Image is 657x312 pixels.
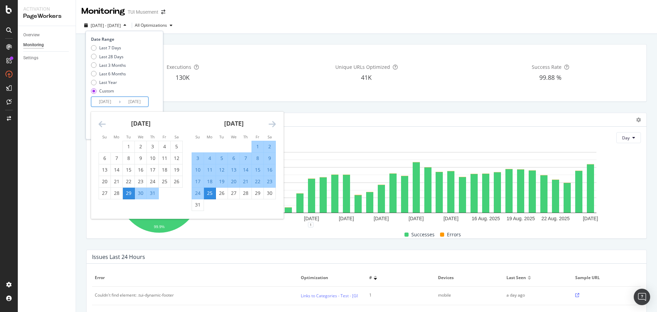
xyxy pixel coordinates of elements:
[216,190,228,197] div: 26
[159,152,171,164] td: Choose Friday, July 11, 2025 as your check-out date. It’s available.
[159,143,170,150] div: 4
[374,216,389,221] text: [DATE]
[111,164,123,176] td: Choose Monday, July 14, 2025 as your check-out date. It’s available.
[147,178,158,185] div: 24
[147,176,159,187] td: Choose Thursday, July 24, 2025 as your check-out date. It’s available.
[135,152,147,164] td: Choose Wednesday, July 9, 2025 as your check-out date. It’s available.
[123,190,134,197] div: 29
[171,178,182,185] div: 26
[240,190,252,197] div: 28
[147,190,158,197] div: 31
[216,178,228,185] div: 19
[339,216,354,221] text: [DATE]
[264,152,276,164] td: Selected. Saturday, August 9, 2025
[91,23,121,28] span: [DATE] - [DATE]
[216,152,228,164] td: Selected. Tuesday, August 5, 2025
[147,143,158,150] div: 3
[135,141,147,152] td: Choose Wednesday, July 2, 2025 as your check-out date. It’s available.
[192,166,204,173] div: 10
[447,230,461,239] span: Errors
[121,97,148,107] input: End Date
[264,155,275,162] div: 9
[99,187,111,199] td: Choose Sunday, July 27, 2025 as your check-out date. It’s available.
[23,54,71,62] a: Settings
[171,166,182,173] div: 19
[256,134,259,139] small: Fr
[240,178,252,185] div: 21
[252,141,264,152] td: Selected. Friday, August 1, 2025
[409,216,424,221] text: [DATE]
[114,134,119,139] small: Mo
[23,32,40,39] div: Overview
[159,164,171,176] td: Choose Friday, July 18, 2025 as your check-out date. It’s available.
[192,155,204,162] div: 3
[123,152,135,164] td: Choose Tuesday, July 8, 2025 as your check-out date. It’s available.
[99,45,121,51] div: Last 7 Days
[240,187,252,199] td: Choose Thursday, August 28, 2025 as your check-out date. It’s available.
[171,141,183,152] td: Choose Saturday, July 5, 2025 as your check-out date. It’s available.
[204,155,216,162] div: 4
[216,176,228,187] td: Selected. Tuesday, August 19, 2025
[135,20,175,31] button: All Optimizations
[216,155,228,162] div: 5
[99,176,111,187] td: Choose Sunday, July 20, 2025 as your check-out date. It’s available.
[123,178,134,185] div: 22
[583,216,598,221] text: [DATE]
[135,23,167,27] div: All Optimizations
[23,41,44,49] div: Monitoring
[228,164,240,176] td: Selected. Wednesday, August 13, 2025
[175,134,179,139] small: Sa
[192,190,204,197] div: 24
[99,54,124,60] div: Last 28 Days
[23,12,70,20] div: PageWorkers
[228,166,240,173] div: 13
[264,164,276,176] td: Selected. Saturday, August 16, 2025
[230,149,637,225] svg: A chart.
[123,141,135,152] td: Choose Tuesday, July 1, 2025 as your check-out date. It’s available.
[252,166,263,173] div: 15
[99,178,111,185] div: 20
[231,134,236,139] small: We
[135,143,146,150] div: 2
[167,64,191,70] span: Executions
[123,164,135,176] td: Choose Tuesday, July 15, 2025 as your check-out date. It’s available.
[472,216,500,221] text: 16 Aug. 2025
[443,216,459,221] text: [DATE]
[252,164,264,176] td: Selected. Friday, August 15, 2025
[154,225,165,229] text: 99.9%
[111,152,123,164] td: Choose Monday, July 7, 2025 as your check-out date. It’s available.
[123,176,135,187] td: Choose Tuesday, July 22, 2025 as your check-out date. It’s available.
[228,178,240,185] div: 20
[634,289,650,305] div: Open Intercom Messenger
[438,275,500,281] span: Devices
[219,134,224,139] small: Tu
[23,41,71,49] a: Monitoring
[264,190,275,197] div: 30
[135,164,147,176] td: Choose Wednesday, July 16, 2025 as your check-out date. It’s available.
[135,176,147,187] td: Choose Wednesday, July 23, 2025 as your check-out date. It’s available.
[91,79,126,85] div: Last Year
[135,155,146,162] div: 9
[81,20,129,31] button: [DATE] - [DATE]
[204,190,216,197] div: 25
[159,141,171,152] td: Choose Friday, July 4, 2025 as your check-out date. It’s available.
[123,187,135,199] td: Selected as start date. Tuesday, July 29, 2025
[304,216,319,221] text: [DATE]
[23,54,38,62] div: Settings
[128,9,158,15] div: TUI Musement
[81,5,125,17] div: Monitoring
[228,176,240,187] td: Selected. Wednesday, August 20, 2025
[171,152,183,164] td: Choose Saturday, July 12, 2025 as your check-out date. It’s available.
[91,36,156,42] div: Date Range
[240,166,252,173] div: 14
[204,178,216,185] div: 18
[192,201,204,208] div: 31
[171,176,183,187] td: Choose Saturday, July 26, 2025 as your check-out date. It’s available.
[159,166,170,173] div: 18
[269,120,276,128] div: Move forward to switch to the next month.
[111,178,123,185] div: 21
[102,134,107,139] small: Su
[147,152,159,164] td: Choose Thursday, July 10, 2025 as your check-out date. It’s available.
[240,152,252,164] td: Selected. Thursday, August 7, 2025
